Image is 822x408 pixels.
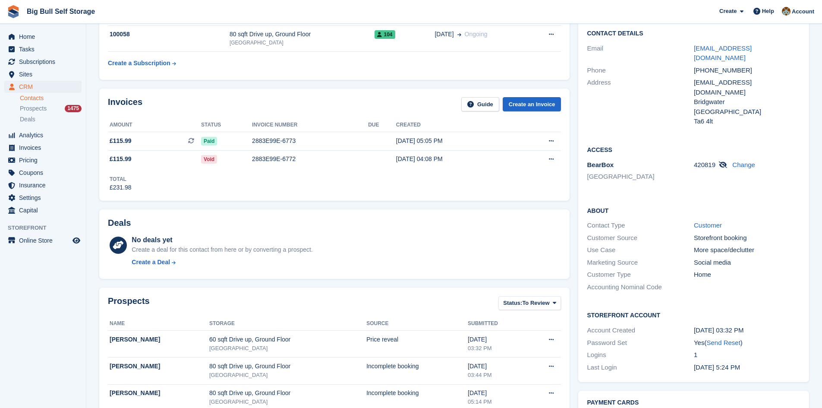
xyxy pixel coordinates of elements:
span: Pricing [19,154,71,166]
div: [GEOGRAPHIC_DATA] [209,344,366,353]
th: Due [368,118,396,132]
a: Guide [461,97,499,111]
div: 2883E99E-6773 [252,136,368,145]
span: Tasks [19,43,71,55]
div: Incomplete booking [366,362,468,371]
span: To Review [522,299,549,307]
div: [DATE] 04:08 PM [396,155,515,164]
div: [EMAIL_ADDRESS][DOMAIN_NAME] [694,78,800,97]
div: [GEOGRAPHIC_DATA] [209,371,366,380]
a: Contacts [20,94,82,102]
span: Coupons [19,167,71,179]
div: [DATE] [468,362,526,371]
span: Help [762,7,774,16]
span: Create [719,7,737,16]
span: Settings [19,192,71,204]
div: Price reveal [366,335,468,344]
div: Last Login [587,363,693,373]
button: Status: To Review [498,296,561,310]
h2: Invoices [108,97,142,111]
a: menu [4,68,82,80]
div: Marketing Source [587,258,693,268]
span: Ongoing [465,31,488,38]
span: Storefront [8,224,86,232]
div: [PHONE_NUMBER] [694,66,800,76]
div: Create a Subscription [108,59,170,68]
th: Created [396,118,515,132]
div: Ta6 4lt [694,117,800,127]
li: [GEOGRAPHIC_DATA] [587,172,693,182]
a: menu [4,31,82,43]
span: CRM [19,81,71,93]
div: Home [694,270,800,280]
h2: Payment cards [587,399,800,406]
a: Create a Subscription [108,55,176,71]
div: Bridgwater [694,97,800,107]
a: menu [4,154,82,166]
span: Sites [19,68,71,80]
a: Customer [694,221,722,229]
span: Deals [20,115,35,123]
div: [GEOGRAPHIC_DATA] [209,398,366,406]
div: Contact Type [587,221,693,231]
span: Prospects [20,104,47,113]
span: Account [792,7,814,16]
div: Accounting Nominal Code [587,282,693,292]
div: Social media [694,258,800,268]
div: 60 sqft Drive up, Ground Floor [209,335,366,344]
h2: Prospects [108,296,150,312]
a: Deals [20,115,82,124]
th: Submitted [468,317,526,331]
a: menu [4,129,82,141]
th: Source [366,317,468,331]
a: [EMAIL_ADDRESS][DOMAIN_NAME] [694,44,752,62]
span: Paid [201,137,217,145]
div: 05:14 PM [468,398,526,406]
a: menu [4,56,82,68]
a: menu [4,192,82,204]
span: Online Store [19,234,71,247]
a: menu [4,234,82,247]
img: Mike Llewellen Palmer [782,7,791,16]
th: Invoice number [252,118,368,132]
a: menu [4,142,82,154]
a: menu [4,81,82,93]
div: 03:44 PM [468,371,526,380]
h2: Contact Details [587,30,800,37]
div: No deals yet [132,235,312,245]
div: [GEOGRAPHIC_DATA] [230,39,375,47]
th: Storage [209,317,366,331]
a: Prospects 1475 [20,104,82,113]
div: Email [587,44,693,63]
a: menu [4,167,82,179]
h2: Access [587,145,800,154]
span: Insurance [19,179,71,191]
time: 2025-08-05 16:24:46 UTC [694,364,740,371]
div: Phone [587,66,693,76]
a: Preview store [71,235,82,246]
span: ( ) [704,339,742,346]
div: 1475 [65,105,82,112]
div: [PERSON_NAME] [110,389,209,398]
div: Customer Source [587,233,693,243]
a: Change [732,161,755,168]
h2: About [587,206,800,215]
h2: Storefront Account [587,310,800,319]
a: menu [4,204,82,216]
div: Storefront booking [694,233,800,243]
a: Big Bull Self Storage [23,4,98,19]
div: 1 [694,350,800,360]
span: Subscriptions [19,56,71,68]
span: Capital [19,204,71,216]
th: Status [201,118,252,132]
div: [DATE] 05:05 PM [396,136,515,145]
div: [PERSON_NAME] [110,362,209,371]
div: [GEOGRAPHIC_DATA] [694,107,800,117]
a: menu [4,179,82,191]
th: Name [108,317,209,331]
div: Yes [694,338,800,348]
div: Incomplete booking [366,389,468,398]
div: £231.98 [110,183,132,192]
h2: Deals [108,218,131,228]
span: £115.99 [110,136,132,145]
